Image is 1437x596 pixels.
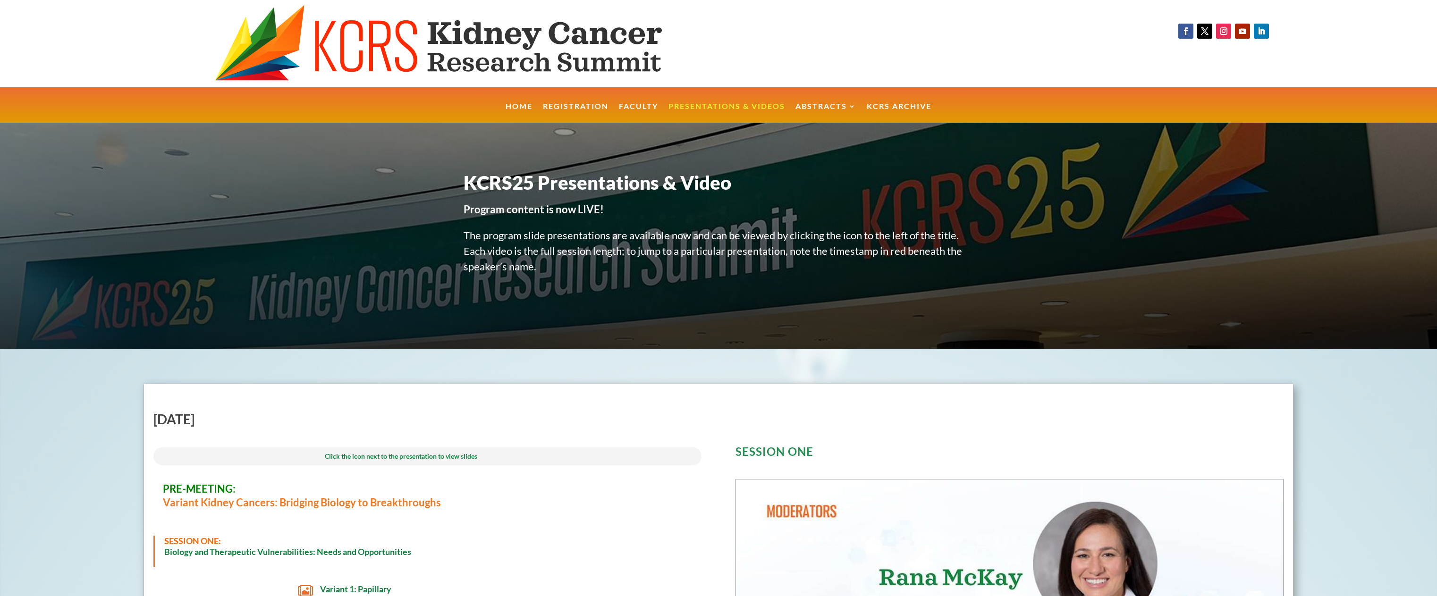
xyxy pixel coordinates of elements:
[1216,24,1231,39] a: Follow on Instagram
[153,412,702,430] h2: [DATE]
[543,103,609,123] a: Registration
[795,103,856,123] a: Abstracts
[464,203,604,216] strong: Program content is now LIVE!
[506,103,533,123] a: Home
[164,546,411,557] strong: Biology and Therapeutic Vulnerabilities: Needs and Opportunities
[163,482,236,495] span: PRE-MEETING:
[164,536,221,546] span: SESSION ONE:
[867,103,931,123] a: KCRS Archive
[163,482,692,514] h3: Variant Kidney Cancers: Bridging Biology to Breakthroughs
[668,103,785,123] a: Presentations & Videos
[1254,24,1269,39] a: Follow on LinkedIn
[735,446,1284,462] h3: SESSION ONE
[464,171,731,194] span: KCRS25 Presentations & Video
[1235,24,1250,39] a: Follow on Youtube
[1197,24,1212,39] a: Follow on X
[464,227,973,285] p: The program slide presentations are available now and can be viewed by clicking the icon to the l...
[1178,24,1193,39] a: Follow on Facebook
[325,452,477,460] span: Click the icon next to the presentation to view slides
[215,5,717,83] img: KCRS generic logo wide
[320,584,391,594] span: Variant 1: Papillary
[619,103,658,123] a: Faculty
